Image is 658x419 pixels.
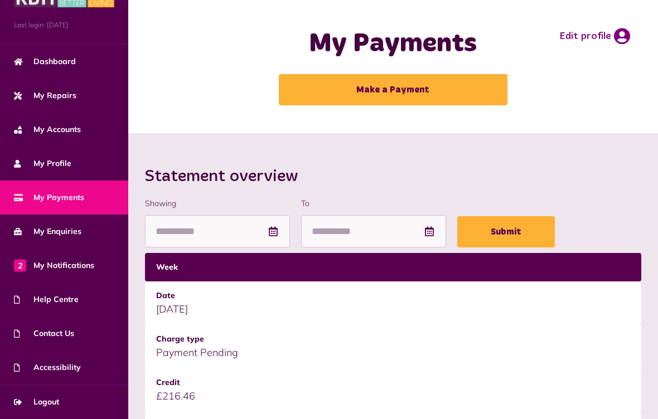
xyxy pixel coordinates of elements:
[145,281,641,325] td: [DATE]
[14,56,76,67] span: Dashboard
[145,198,290,209] label: Showing
[145,167,641,187] h2: Statement overview
[14,20,114,30] span: Last login: [DATE]
[14,259,26,271] span: 2
[14,260,94,271] span: My Notifications
[14,226,81,237] span: My Enquiries
[145,368,641,412] td: £216.46
[279,74,507,105] a: Make a Payment
[14,396,59,408] span: Logout
[301,198,446,209] label: To
[14,328,74,339] span: Contact Us
[559,28,630,45] a: Edit profile
[14,362,81,373] span: Accessibility
[14,294,79,305] span: Help Centre
[187,28,599,60] h1: My Payments
[14,90,76,101] span: My Repairs
[14,124,81,135] span: My Accounts
[145,325,641,368] td: Payment Pending
[457,216,555,247] button: Submit
[14,192,84,203] span: My Payments
[14,158,71,169] span: My Profile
